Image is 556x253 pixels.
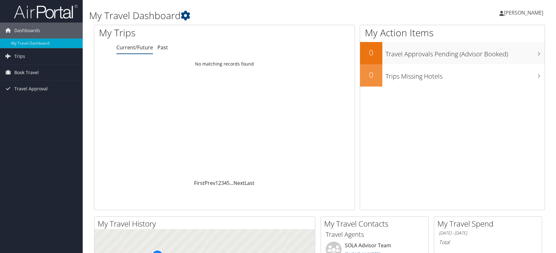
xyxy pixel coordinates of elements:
h3: Travel Agents [326,230,424,239]
a: First [194,179,205,186]
span: Book Travel [14,65,39,81]
a: 4 [224,179,227,186]
a: 0Travel Approvals Pending (Advisor Booked) [360,42,545,64]
a: 3 [221,179,224,186]
a: Prev [205,179,215,186]
a: 1 [215,179,218,186]
a: 2 [218,179,221,186]
td: No matching records found [94,58,355,70]
span: [PERSON_NAME] [504,9,543,16]
h1: My Trips [99,26,241,39]
h3: Trips Missing Hotels [386,69,545,81]
h3: Travel Approvals Pending (Advisor Booked) [386,46,545,59]
h2: My Travel Spend [437,218,542,229]
a: Past [157,44,168,51]
h1: My Action Items [360,26,545,39]
span: Travel Approval [14,81,48,97]
a: 0Trips Missing Hotels [360,64,545,87]
h2: 0 [360,69,382,80]
a: Current/Future [116,44,153,51]
a: Next [233,179,245,186]
h1: My Travel Dashboard [89,9,396,22]
span: Trips [14,48,25,64]
a: Last [245,179,254,186]
h2: My Travel Contacts [324,218,428,229]
img: airportal-logo.png [14,4,78,19]
h2: My Travel History [98,218,315,229]
a: 5 [227,179,230,186]
h6: Total [439,239,537,246]
h6: [DATE] - [DATE] [439,230,537,236]
a: [PERSON_NAME] [499,3,550,22]
span: Dashboards [14,23,40,39]
span: … [230,179,233,186]
h2: 0 [360,47,382,58]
